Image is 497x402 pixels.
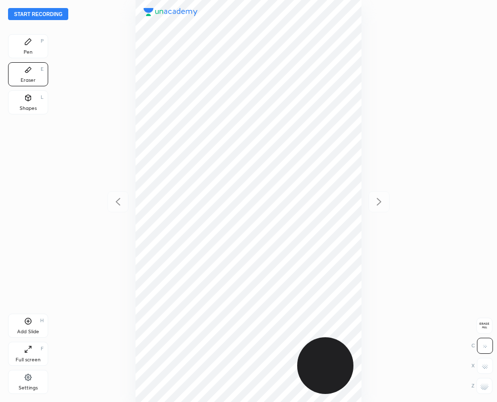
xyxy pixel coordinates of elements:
div: Z [471,378,492,394]
div: Add Slide [17,329,39,334]
div: X [471,358,493,374]
div: F [41,346,44,351]
div: P [41,39,44,44]
div: L [41,95,44,100]
div: Settings [19,385,38,390]
button: Start recording [8,8,68,20]
div: C [471,338,493,354]
div: Shapes [20,106,37,111]
img: logo.38c385cc.svg [144,8,198,16]
div: Eraser [21,78,36,83]
div: Pen [24,50,33,55]
div: Full screen [16,357,41,362]
span: Erase all [477,322,492,329]
div: E [41,67,44,72]
div: H [40,318,44,323]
